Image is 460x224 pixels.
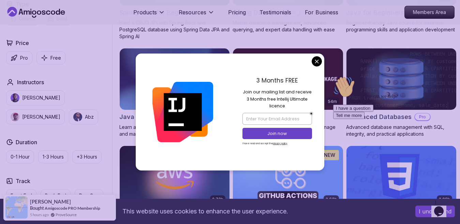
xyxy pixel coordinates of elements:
h2: Duration [16,138,37,146]
a: Advanced Databases cardAdvanced DatabasesProAdvanced database management with SQL, integrity, and... [346,48,457,137]
img: Advanced Databases card [346,48,456,110]
p: [PERSON_NAME] [22,114,60,120]
p: Master database management, advanced querying, and expert data handling with ease [233,19,343,33]
button: 0-1 Hour [6,150,34,163]
p: [PERSON_NAME] [22,94,60,101]
img: CI/CD with GitHub Actions card [233,146,343,207]
p: +3 Hours [77,153,97,160]
p: 1-3 Hours [43,153,64,160]
img: instructor img [73,113,82,121]
button: Dev Ops [75,189,103,202]
img: provesource social proof notification image [5,196,28,219]
p: NEW [324,152,335,159]
img: Maven Essentials card [233,48,343,110]
button: Back End [41,189,71,202]
a: Testimonials [259,8,291,16]
a: Java for Developers card9.18hJava for DevelopersProLearn advanced Java concepts to build scalable... [119,48,230,137]
button: instructor img[PERSON_NAME] [6,109,65,124]
p: Dev Ops [79,192,99,199]
span: Hi! How can we help? [3,20,68,26]
img: :wave: [3,3,25,25]
button: +3 Hours [72,150,102,163]
button: 1-3 Hours [38,150,68,163]
button: I have a question [3,31,43,39]
h2: Java for Developers [119,112,181,122]
p: Free [50,55,61,61]
a: Amigoscode PRO Membership [45,206,100,211]
img: instructor img [11,113,19,121]
img: instructor img [11,93,19,102]
p: Learn advanced Java concepts to build scalable and maintainable applications. [119,124,230,137]
img: AWS for Developers card [120,146,229,207]
a: ProveSource [56,212,77,218]
p: 0-1 Hour [11,153,30,160]
a: Pricing [228,8,246,16]
div: This website uses cookies to enhance the user experience. [5,204,405,219]
iframe: chat widget [330,73,453,193]
p: Back End [45,192,66,199]
p: Build a CRUD API with Spring Boot and PostgreSQL database using Spring Data JPA and Spring AI [119,19,230,40]
button: Tell me more [3,39,34,46]
a: Maven Essentials card54mMaven EssentialsProLearn how to use Maven to build and manage your Java p... [233,48,343,137]
button: instructor imgAbz [69,109,98,124]
button: instructor img[PERSON_NAME] [6,90,65,105]
a: For Business [305,8,338,16]
p: Beginner-friendly Java course for essential programming skills and application development [346,19,457,33]
button: Accept cookies [415,206,455,217]
a: Members Area [404,6,455,19]
p: Abz [85,114,94,120]
span: 5 hours ago [30,212,49,218]
button: Resources [179,8,214,22]
span: [PERSON_NAME] [30,199,71,205]
p: Resources [179,8,206,16]
div: 👋Hi! How can we help?I have a questionTell me more [3,3,125,46]
iframe: chat widget [431,197,453,217]
button: Free [36,51,65,64]
p: Members Area [405,6,454,18]
h2: Track [16,177,30,185]
p: 54m [328,99,337,104]
button: Products [133,8,165,22]
p: Front End [11,192,32,199]
p: 2.63h [326,197,337,202]
span: Bought [30,205,44,211]
p: Pro [20,55,28,61]
img: Java for Developers card [120,48,229,110]
h2: Instructors [17,78,44,86]
button: Pro [6,51,32,64]
h2: Price [16,39,29,47]
p: Products [133,8,157,16]
p: 2.73h [212,197,223,202]
button: Front End [6,189,36,202]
